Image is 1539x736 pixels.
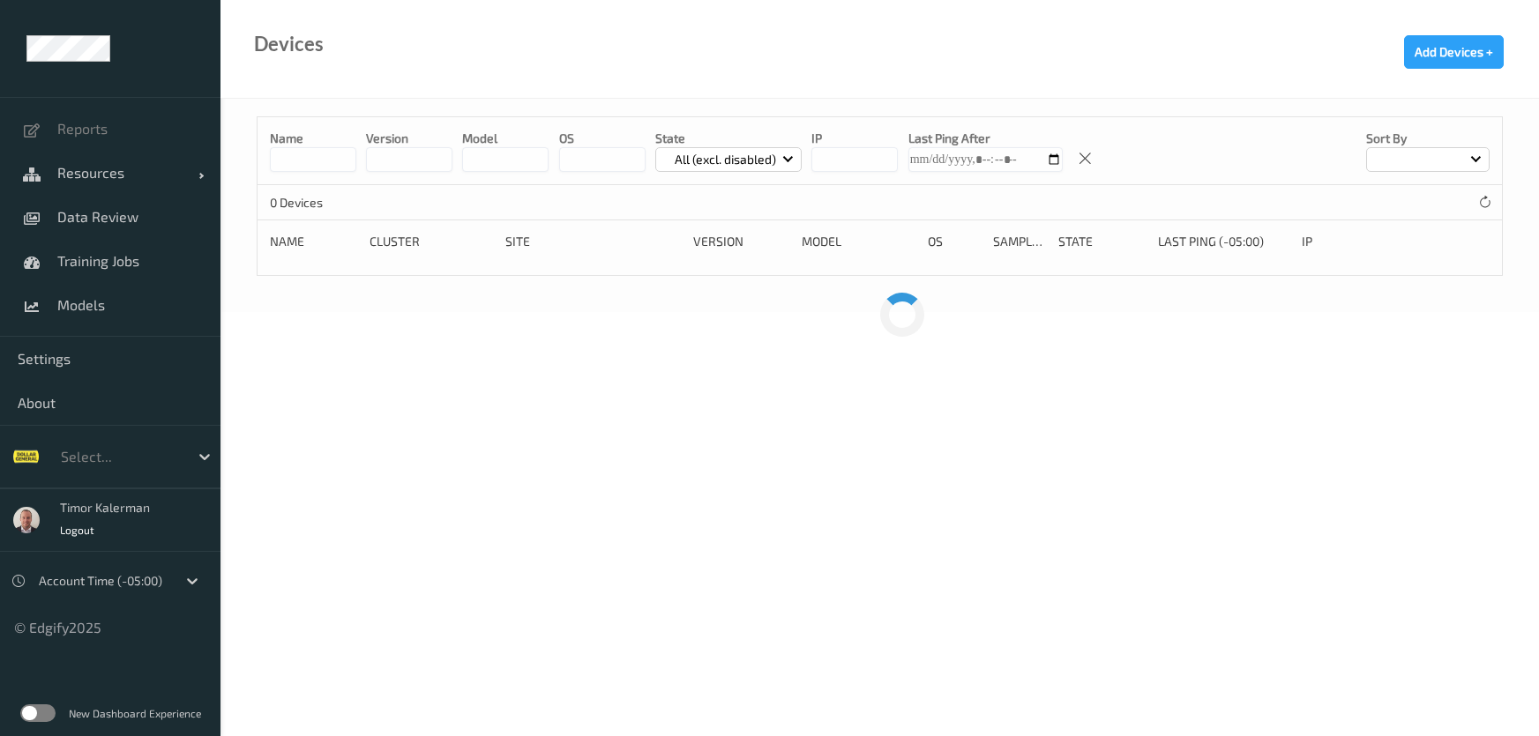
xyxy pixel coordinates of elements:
p: State [655,130,803,147]
div: Model [802,233,915,250]
p: 0 Devices [270,194,402,212]
div: Cluster [370,233,492,250]
p: IP [811,130,898,147]
div: Site [505,233,681,250]
button: Add Devices + [1404,35,1504,69]
p: model [462,130,549,147]
p: All (excl. disabled) [669,151,782,168]
div: State [1058,233,1146,250]
div: Name [270,233,357,250]
div: Devices [254,35,324,53]
div: version [693,233,789,250]
p: Name [270,130,356,147]
div: ip [1302,233,1407,250]
div: Samples [993,233,1046,250]
p: Last Ping After [908,130,1063,147]
div: OS [928,233,981,250]
div: Last Ping (-05:00) [1158,233,1289,250]
p: Sort by [1366,130,1490,147]
p: OS [559,130,646,147]
p: version [366,130,452,147]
